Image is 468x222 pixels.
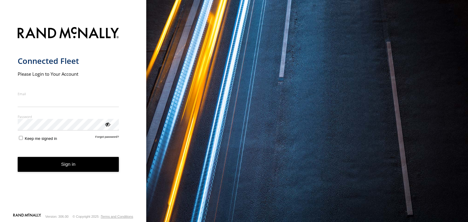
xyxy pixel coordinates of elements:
[101,215,133,218] a: Terms and Conditions
[104,121,110,127] div: ViewPassword
[19,136,23,140] input: Keep me signed in
[18,71,119,77] h2: Please Login to Your Account
[18,23,129,213] form: main
[13,213,41,220] a: Visit our Website
[25,136,57,141] span: Keep me signed in
[18,56,119,66] h1: Connected Fleet
[18,26,119,41] img: Rand McNally
[18,92,119,96] label: Email
[95,135,119,141] a: Forgot password?
[18,114,119,119] label: Password
[18,157,119,172] button: Sign in
[73,215,133,218] div: © Copyright 2025 -
[45,215,69,218] div: Version: 306.00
